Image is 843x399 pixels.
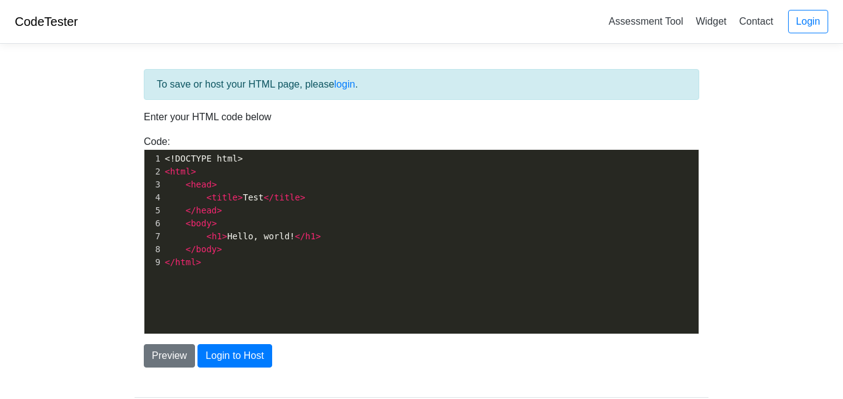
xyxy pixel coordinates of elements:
[217,205,222,215] span: >
[196,205,217,215] span: head
[144,191,162,204] div: 4
[264,192,274,202] span: </
[274,192,300,202] span: title
[144,230,162,243] div: 7
[197,344,272,368] button: Login to Host
[144,344,195,368] button: Preview
[222,231,227,241] span: >
[144,69,699,100] div: To save or host your HTML page, please .
[212,192,238,202] span: title
[196,244,217,254] span: body
[305,231,316,241] span: h1
[206,192,211,202] span: <
[191,167,196,176] span: >
[186,179,191,189] span: <
[15,15,78,28] a: CodeTester
[604,11,688,31] a: Assessment Tool
[144,243,162,256] div: 8
[144,165,162,178] div: 2
[186,205,196,215] span: </
[788,10,828,33] a: Login
[135,134,708,334] div: Code:
[175,257,196,267] span: html
[217,244,222,254] span: >
[144,204,162,217] div: 5
[734,11,778,31] a: Contact
[238,192,243,202] span: >
[165,167,170,176] span: <
[144,152,162,165] div: 1
[144,178,162,191] div: 3
[144,217,162,230] div: 6
[165,231,321,241] span: Hello, world!
[144,110,699,125] p: Enter your HTML code below
[191,218,212,228] span: body
[295,231,305,241] span: </
[206,231,211,241] span: <
[165,192,305,202] span: Test
[300,192,305,202] span: >
[315,231,320,241] span: >
[165,154,243,163] span: <!DOCTYPE html>
[212,218,217,228] span: >
[191,179,212,189] span: head
[144,256,162,269] div: 9
[170,167,191,176] span: html
[212,179,217,189] span: >
[691,11,731,31] a: Widget
[186,244,196,254] span: </
[212,231,222,241] span: h1
[186,218,191,228] span: <
[165,257,175,267] span: </
[196,257,201,267] span: >
[334,79,355,89] a: login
